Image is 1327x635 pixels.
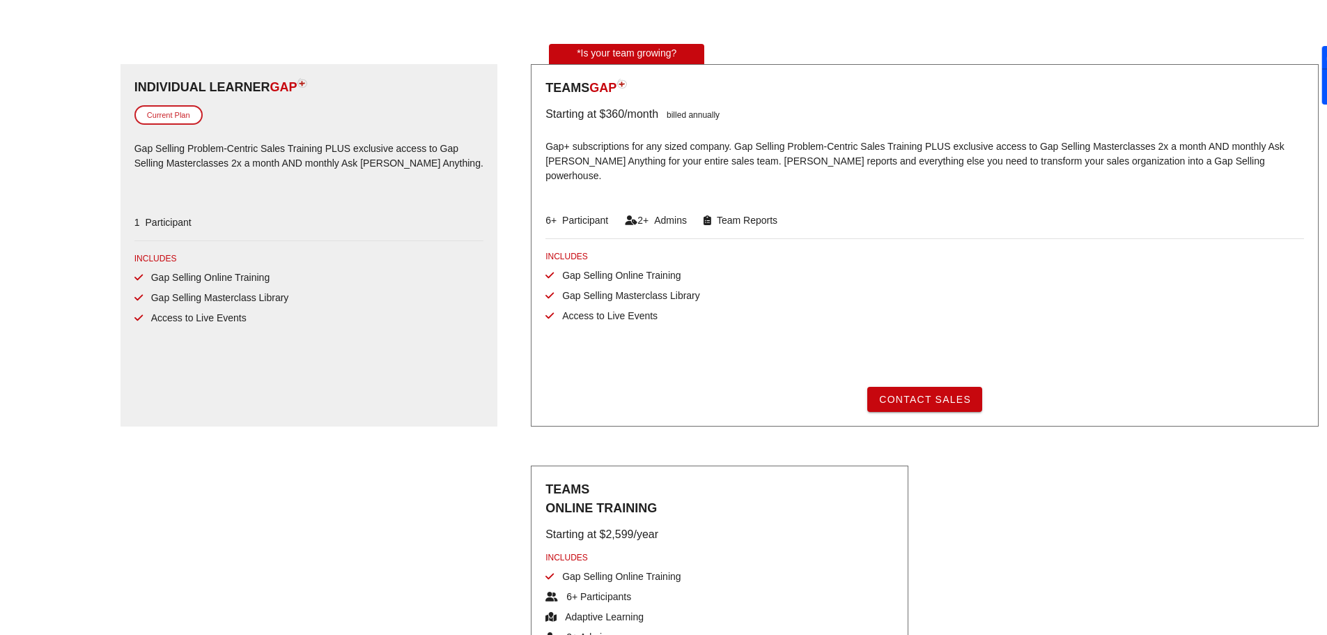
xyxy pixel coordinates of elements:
img: plan-icon [616,79,627,89]
span: Participant [140,217,192,228]
span: Team Reports [711,215,777,226]
span: Gap Selling Online Training [554,270,681,281]
button: Contact Sales [867,387,982,412]
span: GAP [270,80,297,94]
span: Participant [557,215,608,226]
span: GAP [589,81,616,95]
div: ONLINE TRAINING [545,499,893,518]
div: INCLUDES [134,252,483,265]
span: Gap Selling Online Training [143,272,270,283]
span: 2+ [637,215,649,226]
span: Contact Sales [878,394,971,405]
div: /month [624,106,658,123]
div: Starting at $2,599 [545,526,633,543]
div: *Is your team growing? [549,44,704,64]
div: Starting at $360 [545,106,624,123]
p: Gap Selling Problem-Centric Sales Training PLUS exclusive access to Gap Selling Masterclasses 2x ... [134,133,483,196]
span: Admins [649,215,687,226]
div: Teams [545,79,1304,98]
div: Individual Learner [134,78,483,97]
p: Gap+ subscriptions for any sized company. Gap Selling Problem-Centric Sales Training PLUS exclusi... [545,131,1304,194]
div: INCLUDES [545,250,1304,263]
div: billed annually [658,106,720,123]
div: Current Plan [134,105,203,125]
span: Gap Selling Masterclass Library [143,292,289,303]
span: Gap Selling Masterclass Library [554,290,700,301]
span: Gap Selling Online Training [554,571,681,582]
div: /year [633,526,658,543]
span: 6+ [545,215,557,226]
span: Access to Live Events [143,312,247,323]
div: Teams [545,480,893,518]
span: Access to Live Events [554,310,658,321]
span: Adaptive Learning [557,611,644,622]
div: INCLUDES [545,551,893,564]
span: 1 [134,217,140,228]
img: plan-icon [297,78,307,88]
span: 6+ Participants [558,591,631,602]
